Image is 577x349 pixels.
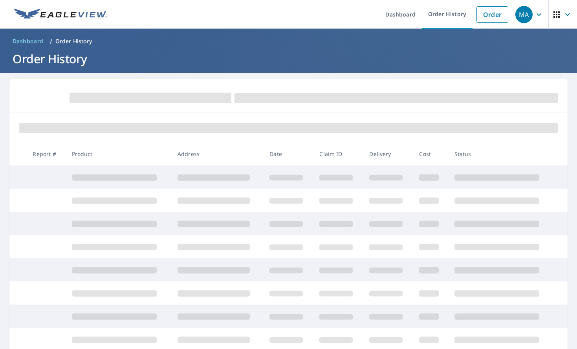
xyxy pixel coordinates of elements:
[171,142,263,165] th: Address
[26,142,65,165] th: Report #
[9,51,568,67] h1: Order History
[313,142,363,165] th: Claim ID
[66,142,171,165] th: Product
[515,6,533,23] div: MA
[55,37,92,45] p: Order History
[413,142,448,165] th: Cost
[9,35,568,48] nav: breadcrumb
[263,142,313,165] th: Date
[50,37,52,46] li: /
[14,9,107,20] img: EV Logo
[476,6,508,23] a: Order
[9,35,47,48] a: Dashboard
[13,37,44,45] span: Dashboard
[448,142,554,165] th: Status
[363,142,413,165] th: Delivery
